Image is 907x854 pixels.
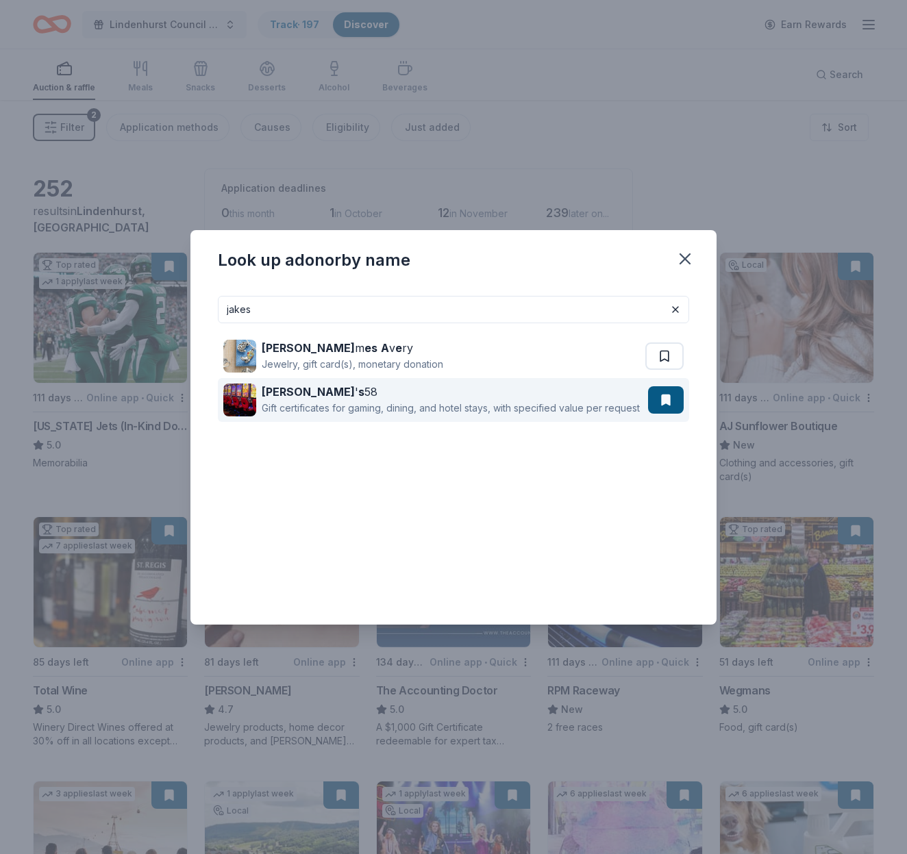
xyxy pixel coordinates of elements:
img: Image for James Avery [223,340,256,373]
img: Image for Jake's 58 [223,384,256,416]
div: ' 58 [262,384,640,400]
input: Search [218,296,689,323]
div: m v ry [262,340,443,356]
strong: es [364,341,377,355]
div: Jewelry, gift card(s), monetary donation [262,356,443,373]
strong: [PERSON_NAME] [262,385,355,399]
strong: [PERSON_NAME] [262,341,355,355]
div: Look up a donor by name [218,249,410,271]
strong: A [381,341,389,355]
div: Gift certificates for gaming, dining, and hotel stays, with specified value per request [262,400,640,416]
strong: s [358,385,364,399]
strong: e [395,341,402,355]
